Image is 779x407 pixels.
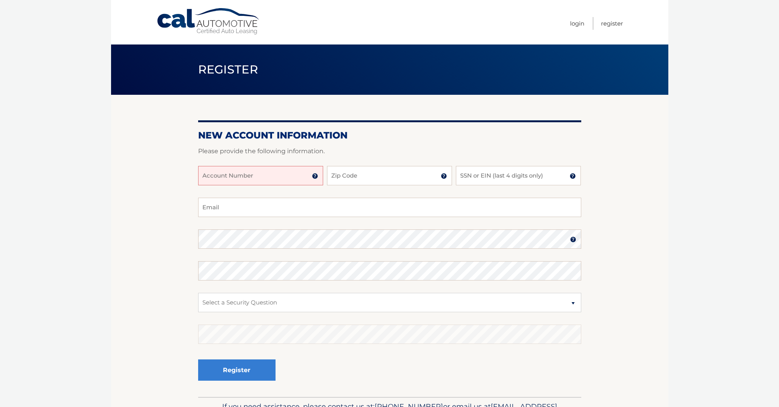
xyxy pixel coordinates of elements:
[198,130,581,141] h2: New Account Information
[327,166,452,185] input: Zip Code
[570,17,584,30] a: Login
[198,166,323,185] input: Account Number
[570,236,576,243] img: tooltip.svg
[312,173,318,179] img: tooltip.svg
[156,8,261,35] a: Cal Automotive
[198,62,259,77] span: Register
[198,146,581,157] p: Please provide the following information.
[570,173,576,179] img: tooltip.svg
[198,359,276,381] button: Register
[441,173,447,179] img: tooltip.svg
[601,17,623,30] a: Register
[456,166,581,185] input: SSN or EIN (last 4 digits only)
[198,198,581,217] input: Email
